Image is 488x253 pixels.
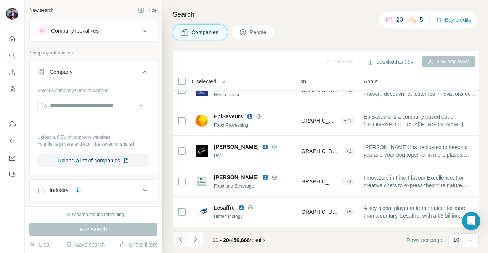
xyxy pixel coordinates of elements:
img: LinkedIn logo [262,144,268,150]
div: Company [50,68,72,76]
span: EpiSaveurs is a company based out of [GEOGRAPHIC_DATA][PERSON_NAME][GEOGRAPHIC_DATA], [GEOGRAPHIC... [364,113,477,128]
div: New search [29,7,53,14]
p: 5 [420,15,423,24]
span: A key global player in fermentation for more than a century, Lesaffre, with a €3 billion turnover... [364,204,477,220]
img: Logo of Lesaffre [196,206,208,218]
div: + 21 [341,117,355,124]
div: Food and Beverage [214,183,296,189]
span: Companies [191,29,219,36]
span: [PERSON_NAME] [214,143,258,151]
div: Company lookalikes [51,27,99,35]
button: Company [30,63,157,84]
div: 1 [73,187,82,194]
button: Upload a list of companies [37,154,149,167]
span: Innovators in Fine Flavour Excellence. For creative chefs to express their true nature. Innovator... [364,174,477,189]
button: Share filters [120,241,157,248]
img: Logo of Cacao Barry [196,175,208,188]
div: + 5 [343,208,355,215]
button: Download as CSV [362,56,419,68]
p: Upload a CSV of company websites. [37,134,149,141]
span: EpiSaveurs [214,113,243,120]
button: Use Surfe on LinkedIn [6,118,18,131]
div: 1920 search results remaining [63,211,124,218]
span: Rows per page [406,236,442,244]
button: Company lookalikes [30,22,157,40]
span: [GEOGRAPHIC_DATA], [GEOGRAPHIC_DATA], [GEOGRAPHIC_DATA] [288,178,338,185]
span: 56,666 [233,237,250,243]
button: Dashboard [6,151,18,165]
div: + 14 [341,178,355,185]
img: LinkedIn logo [238,205,244,211]
img: LinkedIn logo [247,113,253,119]
button: Clear [29,241,51,248]
button: Feedback [6,168,18,181]
p: Company information [29,49,157,56]
div: Select a company name or website [37,84,149,94]
div: Food Processing [214,122,296,129]
div: + 2 [343,148,355,154]
button: Buy credits [436,14,471,25]
span: results [212,237,265,243]
span: [GEOGRAPHIC_DATA], [GEOGRAPHIC_DATA]|[GEOGRAPHIC_DATA] [288,147,340,155]
span: [PERSON_NAME] [214,173,258,181]
button: Save search [66,241,105,248]
img: Logo of EpiSaveurs [196,115,208,127]
button: Enrich CSV [6,65,18,79]
div: Industry [50,186,69,194]
button: Industry1 [30,181,157,199]
img: LinkedIn logo [262,174,268,180]
h4: Search [173,9,479,20]
span: 11 - 20 [212,237,229,243]
p: 20 [396,15,403,24]
span: [GEOGRAPHIC_DATA], [GEOGRAPHIC_DATA], [GEOGRAPHIC_DATA] [288,117,338,124]
span: 0 selected [192,78,216,85]
button: Navigate to next page [188,232,203,247]
p: 10 [453,236,459,243]
span: [GEOGRAPHIC_DATA], [GEOGRAPHIC_DATA], [GEOGRAPHIC_DATA] [288,208,340,216]
span: of [229,237,234,243]
div: Home Decor [214,91,296,98]
p: Your list is private and won't be saved or shared. [37,141,149,148]
button: Search [6,49,18,62]
img: Avatar [6,8,18,20]
div: Open Intercom Messenger [462,212,480,230]
button: My lists [6,82,18,96]
span: Lesaffre [214,204,234,212]
button: Navigate to previous page [173,232,188,247]
span: About [364,78,378,85]
img: Logo of Cesar [196,145,208,157]
button: Hide [133,5,162,16]
button: Quick start [6,32,18,46]
button: Use Surfe API [6,134,18,148]
div: Pet [214,152,296,159]
div: Biotechnology [214,213,296,220]
span: People [250,29,267,36]
span: [PERSON_NAME]® is dedicated to keeping you and your dog together in more places, starting with th... [364,143,477,159]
